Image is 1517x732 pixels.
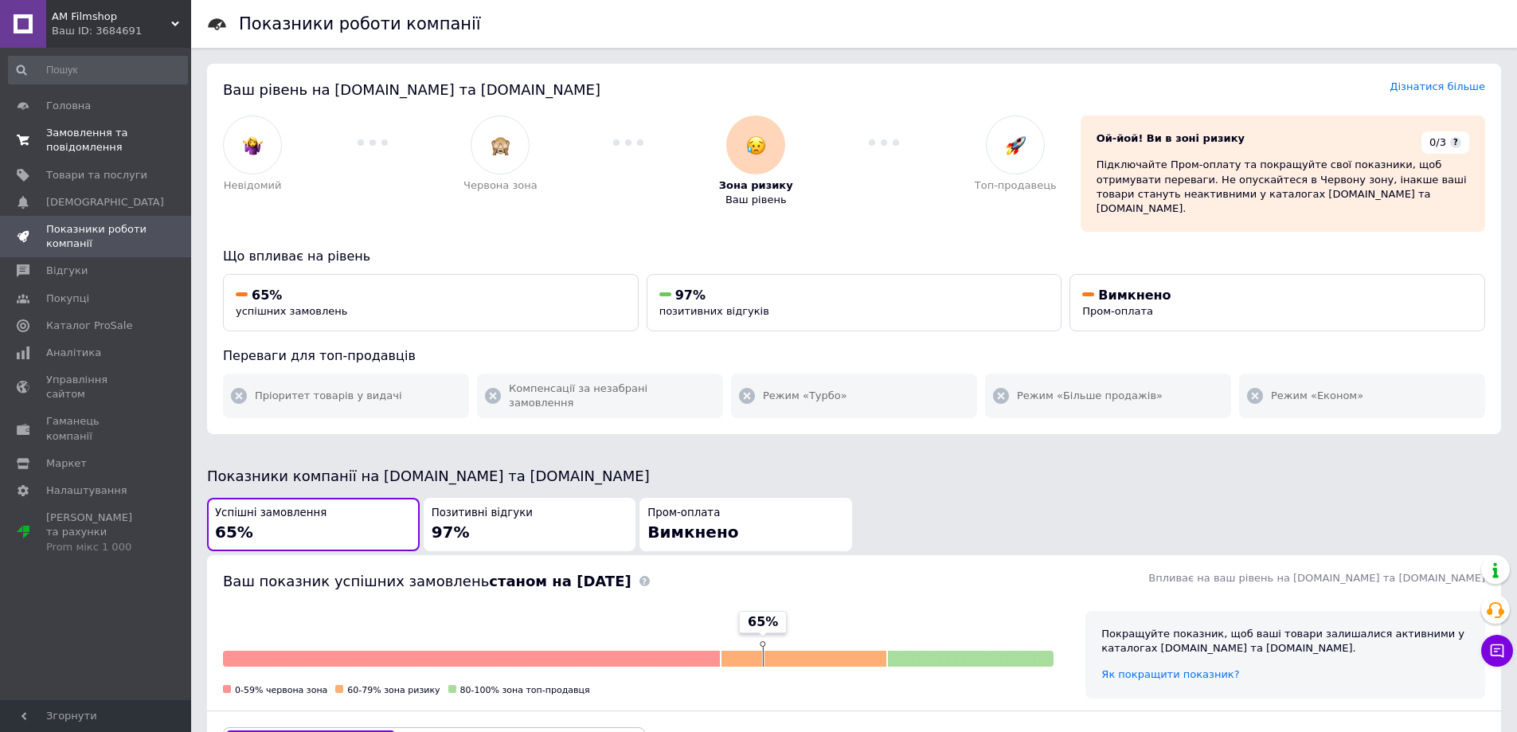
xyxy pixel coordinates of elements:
span: [DEMOGRAPHIC_DATA] [46,195,164,209]
span: Переваги для топ-продавців [223,348,416,363]
span: Замовлення та повідомлення [46,126,147,155]
span: ? [1450,137,1461,148]
span: AM Filmshop [52,10,171,24]
span: Показники компанії на [DOMAIN_NAME] та [DOMAIN_NAME] [207,468,650,484]
span: Режим «Економ» [1271,389,1363,403]
div: Підключайте Пром-оплату та покращуйте свої показники, щоб отримувати переваги. Не опускайтеся в Ч... [1097,158,1469,216]
span: Каталог ProSale [46,319,132,333]
span: позитивних відгуків [659,305,769,317]
span: Режим «Турбо» [763,389,847,403]
div: Ваш ID: 3684691 [52,24,191,38]
b: станом на [DATE] [489,573,631,589]
span: Червона зона [463,178,538,193]
span: Гаманець компанії [46,414,147,443]
span: 60-79% зона ризику [347,685,440,695]
img: :woman-shrugging: [243,135,263,155]
span: Режим «Більше продажів» [1017,389,1163,403]
button: Позитивні відгуки97% [424,498,636,551]
button: 65%успішних замовлень [223,274,639,332]
img: :rocket: [1006,135,1026,155]
h1: Показники роботи компанії [239,14,481,33]
span: Пром-оплата [647,506,720,521]
span: успішних замовлень [236,305,347,317]
button: Успішні замовлення65% [207,498,420,551]
span: Вимкнено [1098,288,1171,303]
span: Невідомий [224,178,282,193]
span: 0-59% червона зона [235,685,327,695]
span: 97% [432,523,470,542]
span: Показники роботи компанії [46,222,147,251]
span: Зона ризику [719,178,793,193]
span: 65% [748,613,778,631]
span: Топ-продавець [975,178,1057,193]
span: Маркет [46,456,87,471]
button: Чат з покупцем [1481,635,1513,667]
span: Що впливає на рівень [223,249,370,264]
div: Покращуйте показник, щоб ваші товари залишалися активними у каталогах [DOMAIN_NAME] та [DOMAIN_NA... [1101,627,1469,656]
span: Налаштування [46,483,127,498]
span: Пром-оплата [1082,305,1153,317]
img: :disappointed_relieved: [746,135,766,155]
span: Ваш показник успішних замовлень [223,573,631,589]
span: Пріоритет товарів у видачі [255,389,402,403]
span: Головна [46,99,91,113]
span: Ваш рівень на [DOMAIN_NAME] та [DOMAIN_NAME] [223,81,600,98]
button: ВимкненоПром-оплата [1069,274,1485,332]
img: :see_no_evil: [491,135,510,155]
a: Дізнатися більше [1390,80,1485,92]
span: 97% [675,288,706,303]
button: 97%позитивних відгуків [647,274,1062,332]
span: Впливає на ваш рівень на [DOMAIN_NAME] та [DOMAIN_NAME] [1148,572,1485,584]
span: Ой-йой! Ви в зоні ризику [1097,132,1245,144]
span: Вимкнено [647,523,738,542]
input: Пошук [8,56,188,84]
span: Позитивні відгуки [432,506,533,521]
span: 80-100% зона топ-продавця [460,685,590,695]
span: Товари та послуги [46,168,147,182]
span: 65% [252,288,282,303]
span: Аналітика [46,346,101,360]
div: Prom мікс 1 000 [46,540,147,554]
span: [PERSON_NAME] та рахунки [46,511,147,554]
div: 0/3 [1421,131,1469,154]
span: 65% [215,523,253,542]
span: Компенсації за незабрані замовлення [509,382,715,410]
button: Пром-оплатаВимкнено [639,498,852,551]
span: Відгуки [46,264,88,278]
a: Як покращити показник? [1101,668,1239,680]
span: Управління сайтом [46,373,147,401]
span: Ваш рівень [725,193,787,207]
span: Успішні замовлення [215,506,326,521]
span: Покупці [46,292,89,306]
